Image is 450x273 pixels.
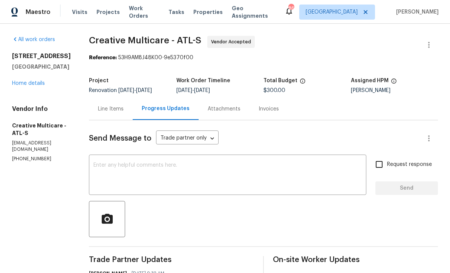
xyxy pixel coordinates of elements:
span: Send Message to [89,135,152,142]
span: [PERSON_NAME] [393,8,439,16]
a: All work orders [12,37,55,42]
span: Request response [387,161,432,169]
div: Attachments [208,105,240,113]
span: [DATE] [176,88,192,93]
div: Progress Updates [142,105,190,112]
h5: Project [89,78,109,83]
h5: Assigned HPM [351,78,389,83]
span: Projects [96,8,120,16]
p: [EMAIL_ADDRESS][DOMAIN_NAME] [12,140,71,153]
div: [PERSON_NAME] [351,88,438,93]
p: [PHONE_NUMBER] [12,156,71,162]
span: Vendor Accepted [211,38,254,46]
span: - [118,88,152,93]
b: Reference: [89,55,117,60]
div: 86 [288,5,294,12]
h5: Work Order Timeline [176,78,230,83]
span: [DATE] [136,88,152,93]
span: $300.00 [263,88,285,93]
span: - [176,88,210,93]
span: Properties [193,8,223,16]
h5: Total Budget [263,78,297,83]
h5: Creative Multicare - ATL-S [12,122,71,137]
span: Trade Partner Updates [89,256,254,264]
span: Work Orders [129,5,159,20]
span: Renovation [89,88,152,93]
div: Line Items [98,105,124,113]
h4: Vendor Info [12,105,71,113]
div: Invoices [259,105,279,113]
span: Visits [72,8,87,16]
span: On-site Worker Updates [273,256,438,264]
a: Home details [12,81,45,86]
div: Trade partner only [156,132,219,145]
span: Maestro [26,8,51,16]
span: The total cost of line items that have been proposed by Opendoor. This sum includes line items th... [300,78,306,88]
span: [DATE] [118,88,134,93]
h5: [GEOGRAPHIC_DATA] [12,63,71,71]
span: [GEOGRAPHIC_DATA] [306,8,358,16]
span: Creative Multicare - ATL-S [89,36,201,45]
span: The hpm assigned to this work order. [391,78,397,88]
span: Geo Assignments [232,5,276,20]
span: [DATE] [194,88,210,93]
div: 53H9AM8J48K00-9e5370f00 [89,54,438,61]
span: Tasks [168,9,184,15]
h2: [STREET_ADDRESS] [12,52,71,60]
